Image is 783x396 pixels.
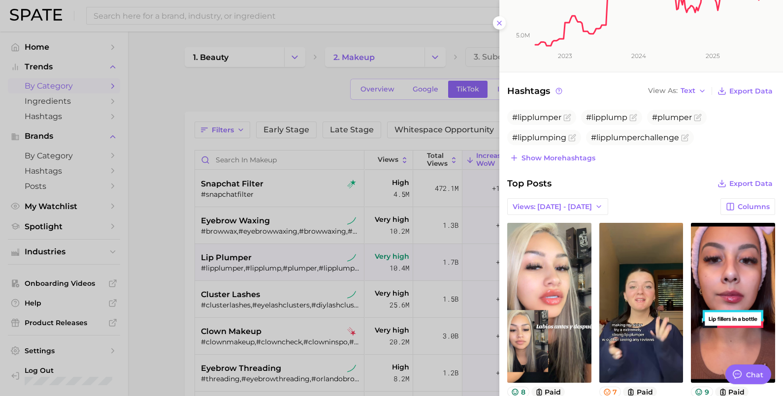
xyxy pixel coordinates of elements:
button: Views: [DATE] - [DATE] [507,198,608,215]
button: Export Data [715,177,775,190]
button: Flag as miscategorized or irrelevant [568,134,576,142]
span: #lipplumper [512,113,561,122]
span: #plumper [652,113,692,122]
tspan: 5.0m [516,31,530,39]
button: Export Data [715,84,775,98]
span: Show more hashtags [522,154,595,162]
button: Flag as miscategorized or irrelevant [629,114,637,122]
span: View As [648,88,678,93]
button: View AsText [646,85,709,97]
tspan: 2025 [706,52,720,60]
button: Flag as miscategorized or irrelevant [563,114,571,122]
span: Views: [DATE] - [DATE] [513,203,592,211]
span: Hashtags [507,84,564,98]
span: #lipplump [586,113,627,122]
button: Flag as miscategorized or irrelevant [694,114,702,122]
button: Flag as miscategorized or irrelevant [681,134,689,142]
span: #lipplumping [512,133,566,142]
tspan: 2023 [558,52,572,60]
span: Columns [738,203,770,211]
span: Text [681,88,695,93]
span: #lipplumperchallenge [591,133,679,142]
span: Export Data [729,180,773,188]
button: Columns [720,198,775,215]
tspan: 2024 [631,52,646,60]
span: Export Data [729,87,773,95]
button: Show morehashtags [507,151,598,165]
span: Top Posts [507,177,552,190]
